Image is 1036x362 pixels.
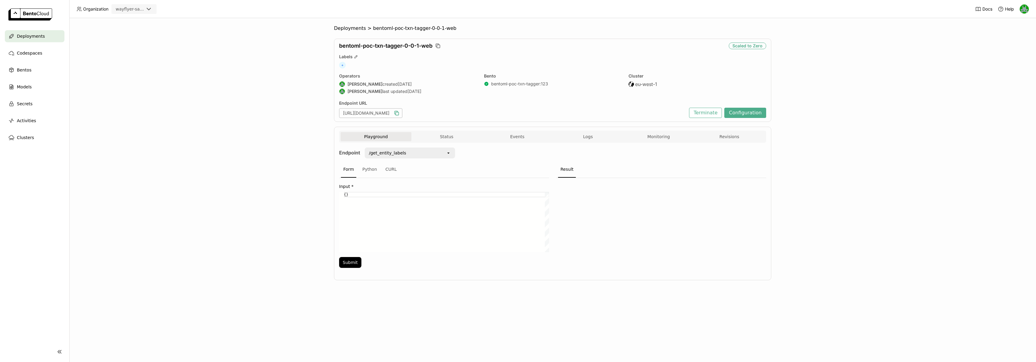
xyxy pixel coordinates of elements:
span: bentoml-poc-txn-tagger-0-0-1-web [373,25,457,31]
label: Input * [339,184,549,189]
div: Form [341,161,356,178]
span: Models [17,83,32,91]
a: Clusters [5,132,64,144]
div: wayflyer-sandbox [116,6,144,12]
svg: open [446,151,451,155]
span: [DATE] [407,89,421,94]
a: Codespaces [5,47,64,59]
div: Result [558,161,576,178]
a: Secrets [5,98,64,110]
div: Help [998,6,1014,12]
span: Activities [17,117,36,124]
div: CURL [383,161,399,178]
span: Codespaces [17,49,42,57]
span: Secrets [17,100,33,107]
button: Submit [339,257,361,268]
button: Terminate [689,108,722,118]
strong: [PERSON_NAME] [348,89,382,94]
img: Sean Hickey [1020,5,1029,14]
span: Organization [83,6,108,12]
button: Status [411,132,482,141]
strong: Endpoint [339,150,360,156]
span: Logs [583,134,593,139]
div: Endpoint URL [339,100,686,106]
a: Docs [975,6,992,12]
span: {} [344,192,348,197]
div: last updated [339,88,477,94]
img: logo [8,8,52,21]
div: Python [360,161,379,178]
span: [DATE] [398,81,412,87]
span: Help [1005,6,1014,12]
input: Selected /get_entity_labels. [407,150,407,156]
div: Scaled to Zero [729,43,766,49]
div: [URL][DOMAIN_NAME] [339,108,402,118]
span: Bentos [17,66,31,74]
nav: Breadcrumbs navigation [334,25,771,31]
span: eu-west-1 [635,81,657,87]
button: Configuration [724,108,766,118]
div: Operators [339,73,477,79]
span: Deployments [334,25,366,31]
div: created [339,81,477,87]
a: Models [5,81,64,93]
span: bentoml-poc-txn-tagger-0-0-1-web [339,43,432,49]
span: > [366,25,373,31]
div: Cluster [629,73,766,79]
div: /get_entity_labels [369,150,406,156]
a: Bentos [5,64,64,76]
span: Docs [982,6,992,12]
a: Deployments [5,30,64,42]
button: Events [482,132,553,141]
div: Labels [339,54,766,59]
div: Bento [484,73,622,79]
a: bentoml-poc-txn-tagger:123 [491,81,548,87]
span: Clusters [17,134,34,141]
button: Monitoring [623,132,694,141]
img: Sean Hickey [339,89,345,94]
button: Playground [341,132,411,141]
span: + [339,62,346,68]
a: Activities [5,115,64,127]
strong: [PERSON_NAME] [348,81,382,87]
button: Revisions [694,132,765,141]
img: Sean Hickey [339,81,345,87]
span: Deployments [17,33,45,40]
